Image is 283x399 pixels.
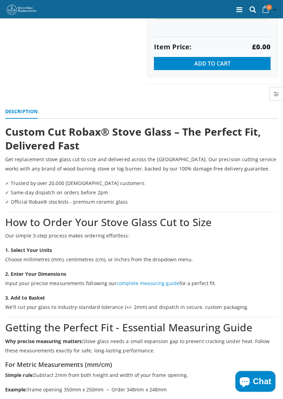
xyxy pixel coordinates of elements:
strong: 3. Add to Basket [5,294,45,301]
strong: £0.00 [252,42,271,52]
button: Add to Cart [154,57,271,70]
strong: Simple rule: [5,372,34,378]
a: 0 [260,3,278,17]
strong: Custom Cut Robax® Stove Glass – The Perfect Fit, Delivered Fast [5,125,261,153]
h2: How to Order Your Stove Glass Cut to Size [5,215,278,230]
strong: Example: [5,386,27,393]
span: Item Price: [154,42,192,52]
p: ✓ Trusted by over 20,000 [DEMOGRAPHIC_DATA] customers ✓ Same-day dispatch on orders before 2pm ✓ ... [5,178,278,206]
p: Our simple 3-step process makes ordering effortless: [5,231,278,240]
h3: For Metric Measurements (mm/cm) [5,360,278,369]
strong: Why precise measuring matters: [5,338,83,344]
p: Stove glass needs a small expansion gap to prevent cracking under heat. Follow these measurements... [5,337,278,355]
p: Frame opening 350mm x 250mm → Order 348mm x 248mm [5,385,278,394]
span: Add to Cart [194,60,231,67]
strong: 2. Enter Your Dimensions [5,271,66,277]
p: We'll cut your glass to industry-standard tolerance (+/- 2mm) and dispatch in secure, custom pack... [5,293,278,312]
p: Subtract 2mm from both height and width of your frame opening. [5,370,278,380]
p: Input your precise measurements following our for a perfect fit. [5,269,278,288]
p: Choose millimetres (mm), centimetres (cm), or inches from the dropdown menu. [5,245,278,264]
strong: 1. Select Your Units [5,247,52,253]
span: 0 [266,4,272,10]
a: Menu [236,5,242,14]
a: complete measuring guide [117,280,179,286]
a: Description [5,105,38,119]
img: Stove Glass Replacement [6,4,37,15]
h2: Getting the Perfect Fit - Essential Measuring Guide [5,321,278,335]
p: Get replacement stove glass cut to size and delivered across the [GEOGRAPHIC_DATA]. Our precision... [5,155,278,173]
inbox-online-store-chat: Shopify online store chat [233,371,277,393]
